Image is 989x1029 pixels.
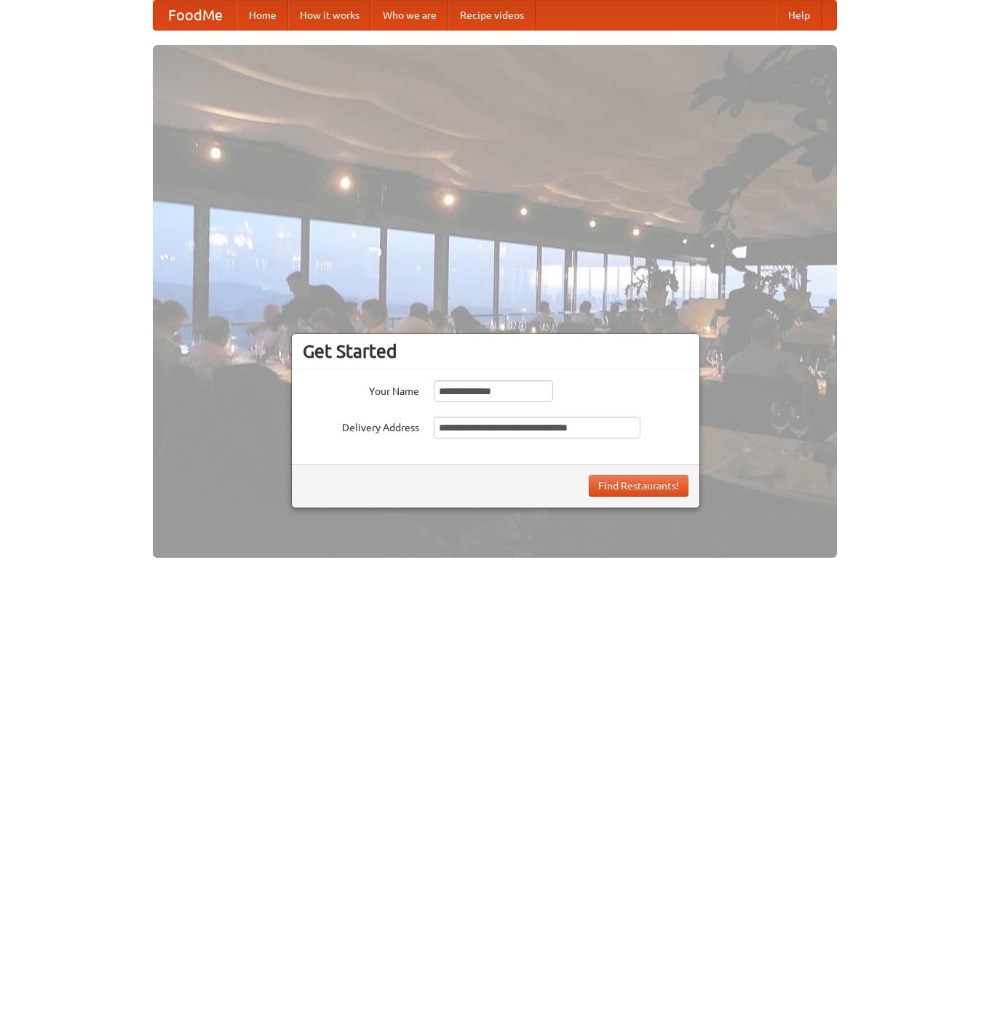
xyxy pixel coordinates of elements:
button: Find Restaurants! [589,475,688,497]
a: How it works [288,1,371,30]
a: FoodMe [154,1,237,30]
a: Recipe videos [448,1,536,30]
h3: Get Started [303,340,688,362]
a: Help [776,1,822,30]
a: Who we are [371,1,448,30]
label: Your Name [303,380,419,399]
a: Home [237,1,288,30]
label: Delivery Address [303,417,419,435]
